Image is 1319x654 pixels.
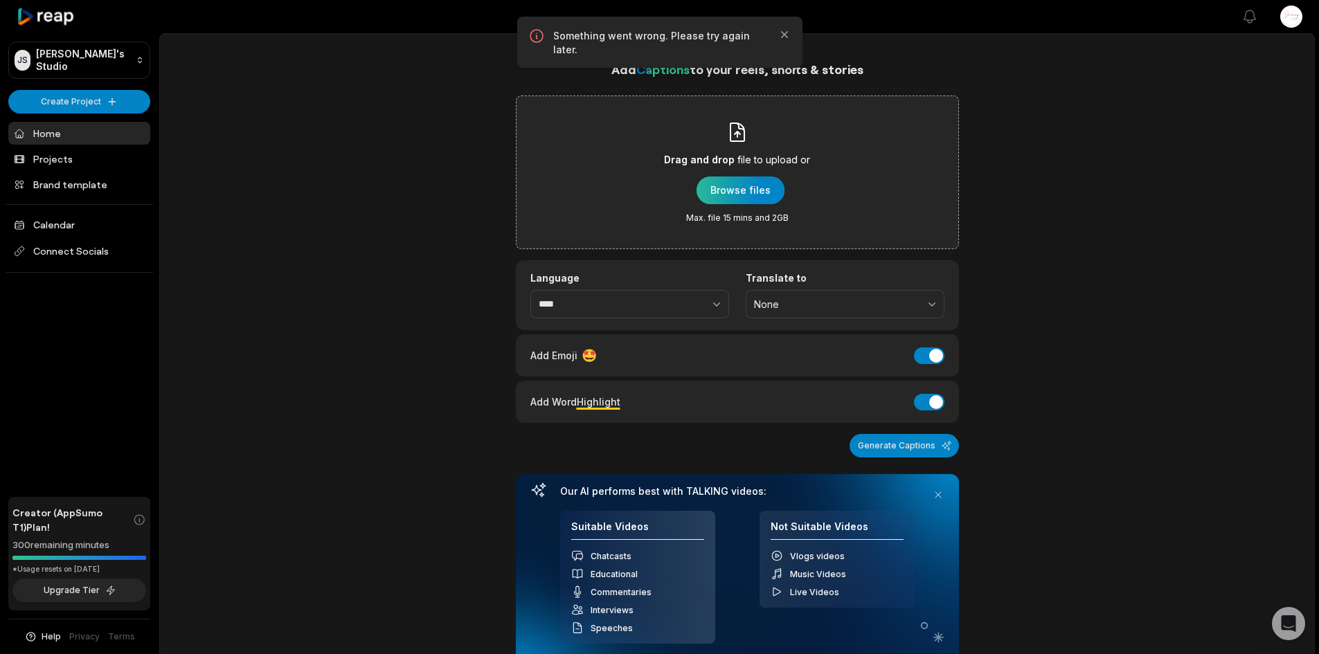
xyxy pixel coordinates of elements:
[8,147,150,170] a: Projects
[754,298,917,311] span: None
[8,173,150,196] a: Brand template
[591,569,638,579] span: Educational
[746,272,944,284] label: Translate to
[12,579,146,602] button: Upgrade Tier
[553,29,766,57] p: Something went wrong. Please try again later.
[746,290,944,319] button: None
[15,50,30,71] div: JS
[697,176,784,204] button: Drag and dropfile to upload orMax. file 15 mins and 2GB
[571,520,704,541] h4: Suitable Videos
[582,346,597,365] span: 🤩
[560,485,915,498] h3: Our AI performs best with TALKING videos:
[24,630,61,643] button: Help
[36,48,130,73] p: [PERSON_NAME]'s Studio
[790,551,845,561] span: Vlogs videos
[530,392,620,411] div: Add Word
[516,60,959,79] h1: Add to your reels, shorts & stories
[591,551,631,561] span: Chatcasts
[1272,607,1305,640] div: Open Intercom Messenger
[8,239,150,264] span: Connect Socials
[8,213,150,236] a: Calendar
[577,396,620,408] span: Highlight
[591,587,652,597] span: Commentaries
[12,564,146,574] div: *Usage resets on [DATE]
[530,272,729,284] label: Language
[8,90,150,113] button: Create Project
[12,538,146,552] div: 300 remaining minutes
[108,630,135,643] a: Terms
[664,152,735,168] span: Drag and drop
[771,520,904,541] h4: Not Suitable Videos
[8,122,150,145] a: Home
[790,587,839,597] span: Live Videos
[686,212,789,224] span: Max. file 15 mins and 2GB
[591,623,633,633] span: Speeches
[636,62,690,77] span: Captions
[737,152,810,168] span: file to upload or
[42,630,61,643] span: Help
[69,630,100,643] a: Privacy
[12,505,133,534] span: Creator (AppSumo T1) Plan!
[591,605,634,615] span: Interviews
[790,569,846,579] span: Music Videos
[850,434,959,457] button: Generate Captions
[530,348,577,363] span: Add Emoji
